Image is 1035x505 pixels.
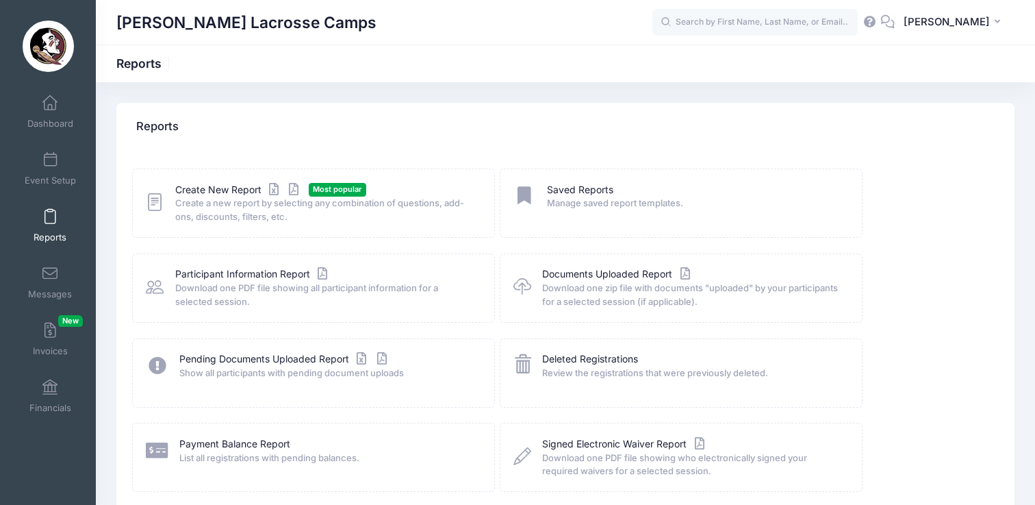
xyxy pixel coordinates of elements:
[18,88,83,136] a: Dashboard
[18,372,83,420] a: Financials
[904,14,990,29] span: [PERSON_NAME]
[34,232,66,243] span: Reports
[542,367,844,380] span: Review the registrations that were previously deleted.
[179,452,476,465] span: List all registrations with pending balances.
[27,118,73,130] span: Dashboard
[542,452,844,478] span: Download one PDF file showing who electronically signed your required waivers for a selected sess...
[18,145,83,193] a: Event Setup
[542,267,693,282] a: Documents Uploaded Report
[23,21,74,72] img: Sara Tisdale Lacrosse Camps
[652,9,858,36] input: Search by First Name, Last Name, or Email...
[18,258,83,306] a: Messages
[29,402,71,414] span: Financials
[28,288,72,300] span: Messages
[58,315,83,327] span: New
[547,197,844,210] span: Manage saved report templates.
[18,201,83,249] a: Reports
[179,437,290,452] a: Payment Balance Report
[175,282,477,308] span: Download one PDF file showing all participant information for a selected session.
[542,282,844,308] span: Download one zip file with documents "uploaded" by your participants for a selected session (if a...
[175,197,477,223] span: Create a new report by selecting any combination of questions, add-ons, discounts, filters, etc.
[25,175,76,186] span: Event Setup
[18,315,83,363] a: InvoicesNew
[175,267,331,282] a: Participant Information Report
[175,183,303,197] a: Create New Report
[309,183,366,196] span: Most popular
[136,108,179,147] h4: Reports
[895,7,1014,38] button: [PERSON_NAME]
[116,7,376,38] h1: [PERSON_NAME] Lacrosse Camps
[179,352,390,367] a: Pending Documents Uploaded Report
[33,345,68,357] span: Invoices
[116,56,173,71] h1: Reports
[542,352,638,367] a: Deleted Registrations
[547,183,613,197] a: Saved Reports
[179,367,476,380] span: Show all participants with pending document uploads
[542,437,707,452] a: Signed Electronic Waiver Report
